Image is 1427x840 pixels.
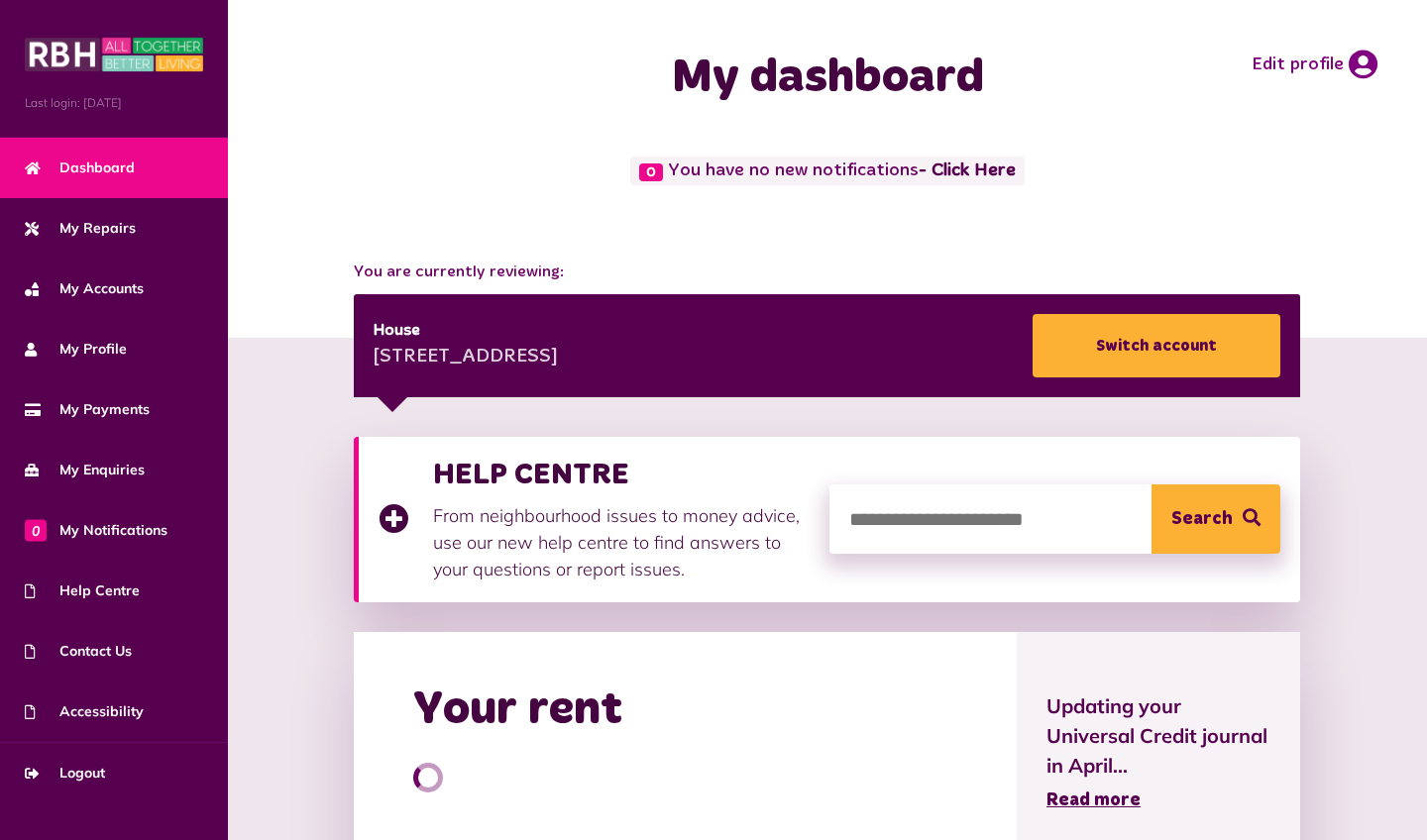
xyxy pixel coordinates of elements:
span: You are currently reviewing: [354,261,1300,284]
span: Dashboard [25,157,135,178]
span: Logout [25,763,105,784]
span: Help Centre [25,580,140,601]
a: Edit profile [1252,50,1377,79]
h1: My dashboard [548,50,1108,107]
div: [STREET_ADDRESS] [374,343,558,372]
span: Accessibility [25,701,144,722]
h3: HELP CENTRE [433,457,810,492]
span: My Enquiries [25,460,145,480]
h2: Your rent [413,682,622,739]
a: Switch account [1033,314,1280,377]
span: My Repairs [25,218,136,239]
span: My Profile [25,339,127,360]
a: - Click Here [919,162,1016,180]
span: 0 [639,163,663,181]
span: My Notifications [25,520,167,541]
a: Updating your Universal Credit journal in April... Read more [1046,691,1270,814]
span: 0 [25,519,47,541]
button: Search [1152,484,1280,554]
div: House [374,319,558,343]
span: Updating your Universal Credit journal in April... [1046,691,1270,781]
span: Contact Us [25,641,132,662]
img: MyRBH [25,35,203,74]
span: My Payments [25,399,150,420]
span: My Accounts [25,278,144,299]
span: Last login: [DATE] [25,94,203,112]
span: You have no new notifications [630,157,1024,185]
span: Read more [1046,791,1141,809]
p: From neighbourhood issues to money advice, use our new help centre to find answers to your questi... [433,502,810,582]
span: Search [1171,484,1233,554]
